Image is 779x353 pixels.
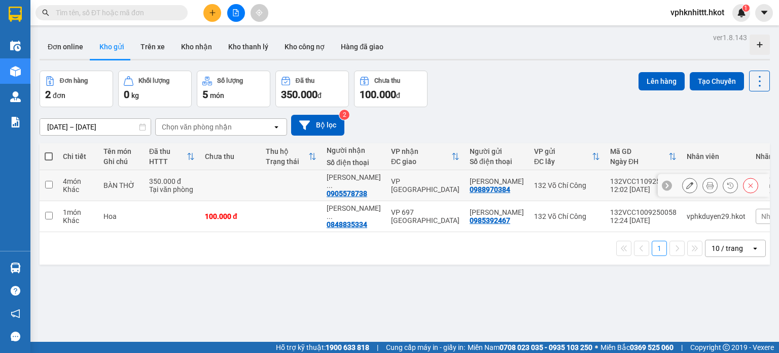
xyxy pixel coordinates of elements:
div: Người gửi [470,147,524,155]
div: Chưa thu [205,152,256,161]
span: Miền Nam [468,342,592,353]
span: aim [256,9,263,16]
th: Toggle SortBy [529,143,605,170]
img: warehouse-icon [10,91,21,102]
button: plus [203,4,221,22]
div: 350.000 đ [149,177,195,185]
div: 0848835334 [327,220,367,229]
input: Tìm tên, số ĐT hoặc mã đơn [56,7,175,18]
span: ... [327,212,333,220]
th: Toggle SortBy [261,143,322,170]
div: Lee Nguyên [470,208,524,216]
strong: 0708 023 035 - 0935 103 250 [500,343,592,351]
button: Đơn hàng2đơn [40,71,113,107]
div: VP [GEOGRAPHIC_DATA] [391,177,459,194]
span: question-circle [11,286,20,296]
span: Nhãn [761,212,778,220]
button: Số lượng5món [197,71,270,107]
div: Trần Kiều Oanh [327,204,381,220]
div: Tên món [103,147,139,155]
div: ĐC lấy [534,157,592,166]
div: 12:24 [DATE] [610,216,677,224]
span: | [377,342,378,353]
button: Kho gửi [91,35,132,59]
div: 100.000 đ [205,212,256,220]
button: Bộ lọc [291,115,344,136]
strong: 1900 633 818 [326,343,369,351]
span: caret-down [760,8,769,17]
div: 0905578738 [327,189,367,198]
div: BÀN THỜ [103,181,139,189]
sup: 1 [742,5,750,12]
button: caret-down [755,4,773,22]
div: Hoa [103,212,139,220]
div: 10 / trang [712,243,743,253]
button: Kho nhận [173,35,220,59]
div: Thu hộ [266,147,308,155]
div: Nguyễn Hoàng Nam [470,177,524,185]
span: món [210,91,224,100]
span: search [42,9,49,16]
sup: 2 [339,110,349,120]
div: 0985392467 [470,216,510,224]
div: Số lượng [217,77,243,84]
div: Người nhận [327,146,381,154]
div: Ngày ĐH [610,157,668,166]
span: kg [131,91,139,100]
img: warehouse-icon [10,66,21,77]
th: Toggle SortBy [605,143,682,170]
th: Toggle SortBy [144,143,200,170]
button: Chưa thu100.000đ [354,71,428,107]
span: Hỗ trợ kỹ thuật: [276,342,369,353]
div: VP nhận [391,147,451,155]
button: Kho công nợ [276,35,333,59]
span: 0 [124,88,129,101]
div: 1 món [63,208,93,216]
button: Đơn online [40,35,91,59]
div: Đã thu [149,147,187,155]
div: Tại văn phòng [149,185,195,194]
button: Khối lượng0kg [118,71,192,107]
div: Đơn hàng [60,77,88,84]
button: file-add [227,4,245,22]
span: vphknhittt.hkot [662,6,732,19]
div: Số điện thoại [470,157,524,166]
button: Đã thu350.000đ [275,71,349,107]
div: 132 Võ Chí Công [534,181,600,189]
button: Trên xe [132,35,173,59]
img: warehouse-icon [10,263,21,273]
div: Phạm Anh Tuấn [327,173,381,189]
th: Toggle SortBy [386,143,465,170]
img: solution-icon [10,117,21,127]
span: đơn [53,91,65,100]
button: Lên hàng [639,72,685,90]
div: 132VCC1009250058 [610,208,677,216]
div: vphkduyen29.hkot [687,212,746,220]
button: aim [251,4,268,22]
div: Nhân viên [687,152,746,161]
div: Chưa thu [374,77,400,84]
span: copyright [723,344,730,351]
span: 2 [45,88,51,101]
svg: open [272,123,280,131]
svg: open [751,244,759,252]
div: Số điện thoại [327,158,381,167]
span: ⚪️ [595,345,598,349]
span: plus [209,9,216,16]
div: 0988970384 [470,185,510,194]
button: Tạo Chuyến [690,72,744,90]
button: 1 [652,241,667,256]
span: đ [396,91,400,100]
div: 12:02 [DATE] [610,185,677,194]
div: Sửa đơn hàng [682,178,697,193]
div: ĐC giao [391,157,451,166]
div: Mã GD [610,147,668,155]
button: Hàng đã giao [333,35,392,59]
div: Chọn văn phòng nhận [162,122,232,132]
div: Đã thu [296,77,314,84]
div: Chi tiết [63,152,93,161]
span: file-add [232,9,239,16]
img: icon-new-feature [737,8,746,17]
span: notification [11,309,20,318]
div: Khối lượng [138,77,169,84]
